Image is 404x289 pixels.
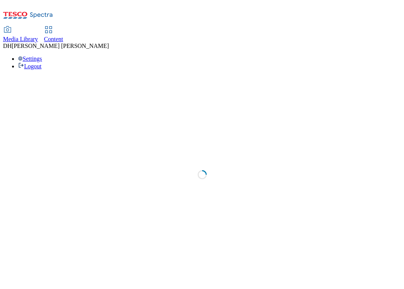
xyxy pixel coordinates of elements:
span: DH [3,43,12,49]
a: Content [44,27,63,43]
span: [PERSON_NAME] [PERSON_NAME] [12,43,109,49]
span: Content [44,36,63,42]
a: Media Library [3,27,38,43]
a: Settings [18,55,42,62]
a: Logout [18,63,41,69]
span: Media Library [3,36,38,42]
